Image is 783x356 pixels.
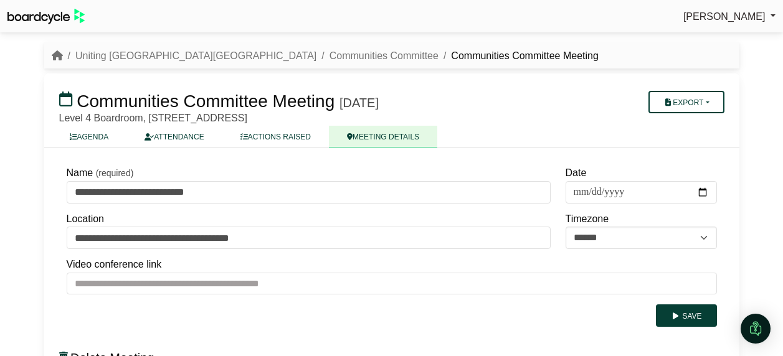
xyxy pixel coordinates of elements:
[126,126,222,148] a: ATTENDANCE
[566,165,587,181] label: Date
[52,126,127,148] a: AGENDA
[52,48,599,64] nav: breadcrumb
[741,314,771,344] div: Open Intercom Messenger
[96,168,134,178] small: (required)
[329,126,437,148] a: MEETING DETAILS
[439,48,599,64] li: Communities Committee Meeting
[330,50,439,61] a: Communities Committee
[67,211,105,227] label: Location
[67,165,93,181] label: Name
[222,126,329,148] a: ACTIONS RAISED
[7,9,85,24] img: BoardcycleBlackGreen-aaafeed430059cb809a45853b8cf6d952af9d84e6e89e1f1685b34bfd5cb7d64.svg
[683,11,766,22] span: [PERSON_NAME]
[59,113,247,123] span: Level 4 Boardroom, [STREET_ADDRESS]
[339,95,379,110] div: [DATE]
[656,304,716,327] button: Save
[67,256,162,273] label: Video conference link
[566,211,609,227] label: Timezone
[648,91,724,113] button: Export
[75,50,316,61] a: Uniting [GEOGRAPHIC_DATA][GEOGRAPHIC_DATA]
[683,9,776,25] a: [PERSON_NAME]
[77,91,335,111] span: Communities Committee Meeting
